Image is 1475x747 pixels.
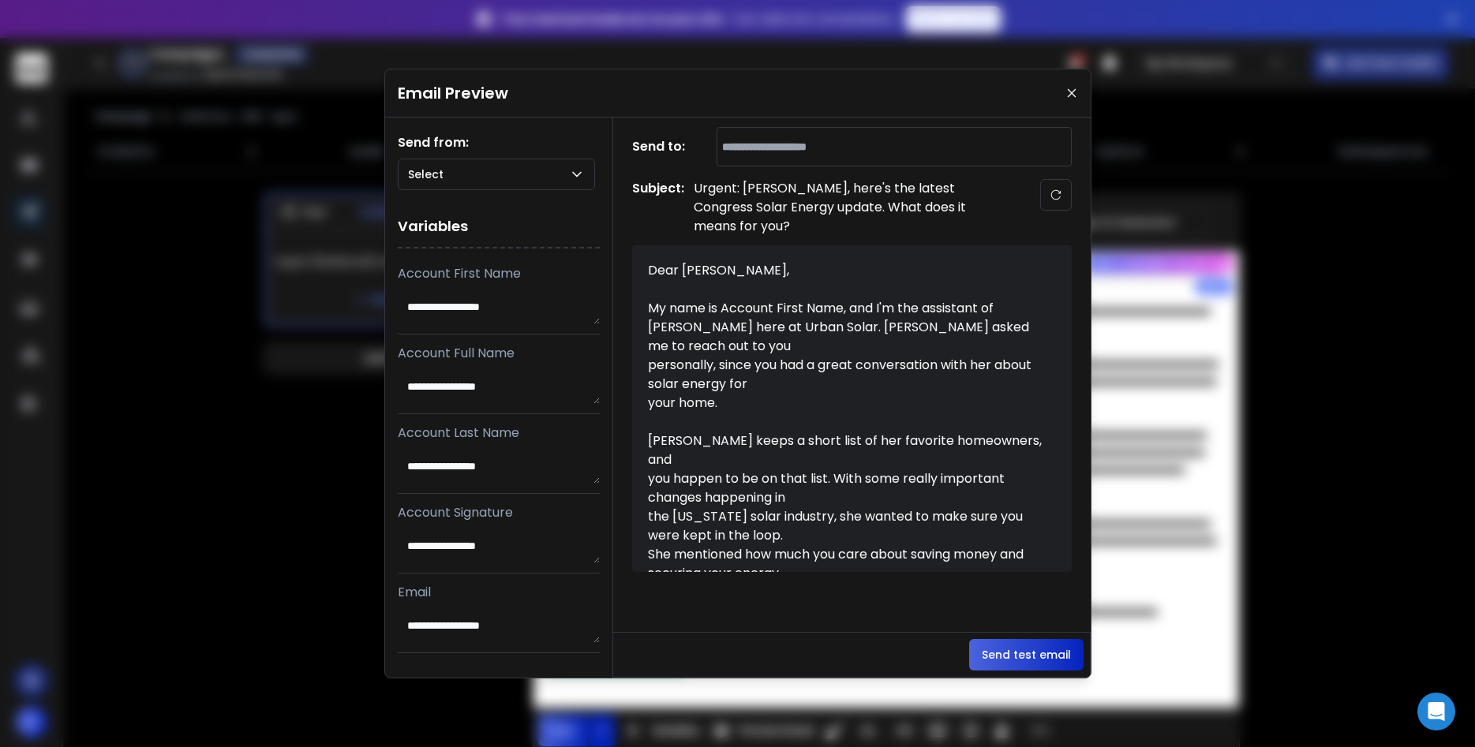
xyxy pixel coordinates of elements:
p: Select [408,166,450,182]
p: Account Full Name [398,344,600,363]
h1: Subject: [632,179,684,236]
h1: Send to: [632,137,695,156]
div: [PERSON_NAME] keeps a short list of her favorite homeowners, and you happen to be on that list. W... [648,431,1043,621]
p: Account First Name [398,264,600,283]
h1: Variables [398,206,600,248]
div: Dear [PERSON_NAME], [648,261,1043,280]
p: Account Signature [398,503,600,522]
h1: Email Preview [398,82,508,104]
div: Open Intercom Messenger [1417,693,1455,730]
p: Email [398,583,600,602]
p: Account Last Name [398,424,600,443]
p: Urgent: [PERSON_NAME], here's the latest Congress Solar Energy update. What does it means for you? [694,179,1009,236]
div: My name is Account First Name, and I'm the assistant of [PERSON_NAME] here at Urban Solar. [PERSO... [648,299,1043,413]
h1: Send from: [398,133,600,152]
button: Send test email [969,639,1084,670]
